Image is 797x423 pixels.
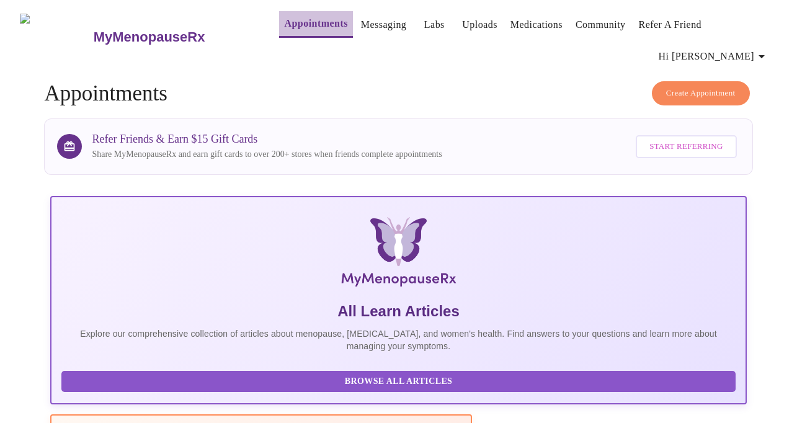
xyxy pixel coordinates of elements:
a: Refer a Friend [639,16,702,33]
span: Browse All Articles [74,374,723,390]
button: Medications [505,12,568,37]
p: Explore our comprehensive collection of articles about menopause, [MEDICAL_DATA], and women's hea... [61,327,735,352]
img: MyMenopauseRx Logo [166,217,631,292]
p: Share MyMenopauseRx and earn gift cards to over 200+ stores when friends complete appointments [92,148,442,161]
a: Medications [510,16,563,33]
a: Messaging [361,16,406,33]
button: Appointments [279,11,352,38]
span: Hi [PERSON_NAME] [659,48,769,65]
button: Hi [PERSON_NAME] [654,44,774,69]
span: Start Referring [649,140,723,154]
a: Labs [424,16,445,33]
h5: All Learn Articles [61,301,735,321]
button: Start Referring [636,135,736,158]
a: Start Referring [633,129,739,164]
span: Create Appointment [666,86,736,100]
button: Messaging [356,12,411,37]
button: Uploads [457,12,502,37]
a: Browse All Articles [61,375,738,386]
button: Refer a Friend [634,12,707,37]
button: Labs [414,12,454,37]
h3: Refer Friends & Earn $15 Gift Cards [92,133,442,146]
button: Browse All Articles [61,371,735,393]
h3: MyMenopauseRx [94,29,205,45]
a: MyMenopauseRx [92,16,254,59]
a: Uploads [462,16,497,33]
button: Create Appointment [652,81,750,105]
h4: Appointments [44,81,752,106]
button: Community [571,12,631,37]
img: MyMenopauseRx Logo [20,14,92,60]
a: Appointments [284,15,347,32]
a: Community [576,16,626,33]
